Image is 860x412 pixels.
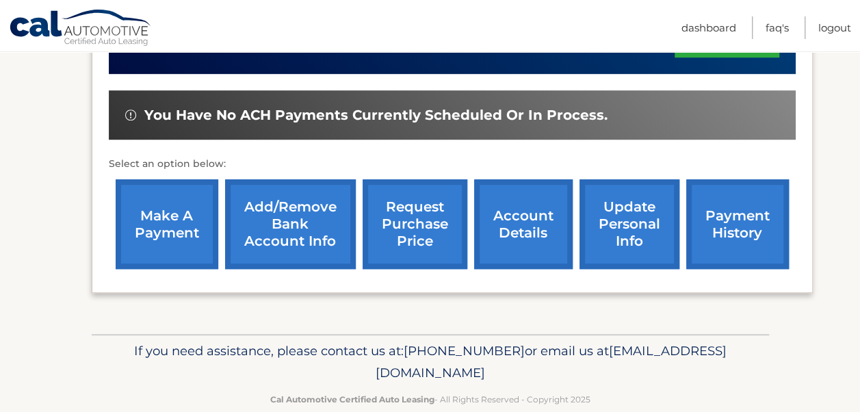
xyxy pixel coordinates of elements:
[363,179,467,269] a: request purchase price
[101,340,760,384] p: If you need assistance, please contact us at: or email us at
[9,9,153,49] a: Cal Automotive
[404,343,525,359] span: [PHONE_NUMBER]
[686,179,789,269] a: payment history
[101,392,760,407] p: - All Rights Reserved - Copyright 2025
[681,16,736,39] a: Dashboard
[116,179,218,269] a: make a payment
[144,107,608,124] span: You have no ACH payments currently scheduled or in process.
[579,179,679,269] a: update personal info
[109,156,796,172] p: Select an option below:
[818,16,851,39] a: Logout
[225,179,356,269] a: Add/Remove bank account info
[376,343,727,381] span: [EMAIL_ADDRESS][DOMAIN_NAME]
[474,179,573,269] a: account details
[125,110,136,120] img: alert-white.svg
[766,16,789,39] a: FAQ's
[270,394,434,404] strong: Cal Automotive Certified Auto Leasing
